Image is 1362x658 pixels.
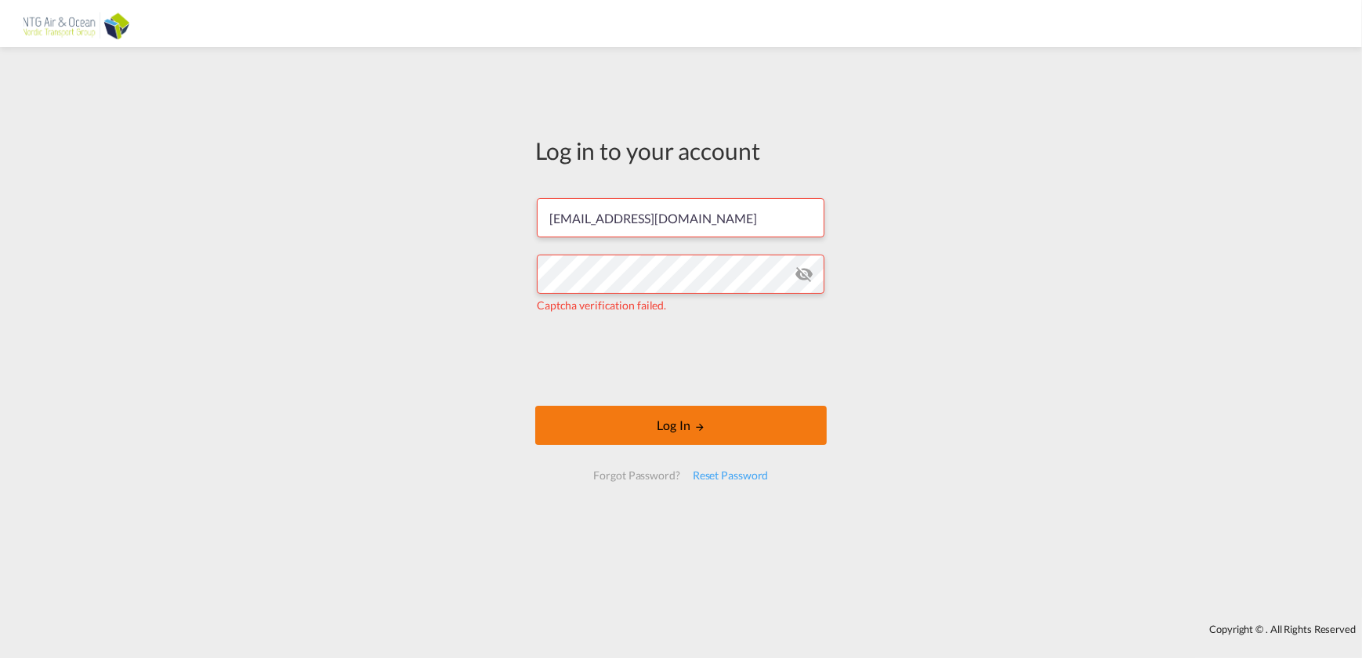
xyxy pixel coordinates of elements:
input: Enter email/phone number [537,198,824,237]
span: Captcha verification failed. [537,298,666,312]
div: Forgot Password? [587,461,686,490]
iframe: reCAPTCHA [562,329,800,390]
img: c10840d0ab7511ecb0716db42be36143.png [24,6,129,42]
div: Log in to your account [535,134,827,167]
div: Reset Password [686,461,775,490]
button: LOGIN [535,406,827,445]
md-icon: icon-eye-off [795,265,813,284]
